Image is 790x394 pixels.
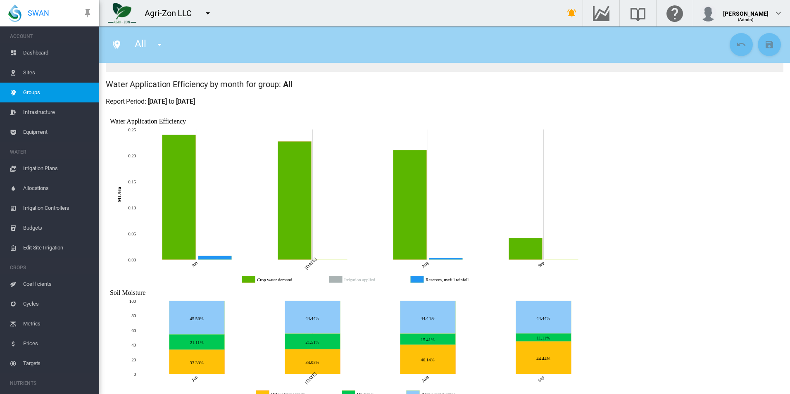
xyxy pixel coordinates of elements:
[106,97,146,105] span: Report Period:
[304,371,317,385] tspan: [DATE]
[128,127,136,132] tspan: 0.25
[516,333,571,341] g: On target Sep, 2025 7
[108,3,136,24] img: 7FicoSLW9yRjj7F2+0uvjPufP+ga39vogPu+G1+wvBtcm3fNv859aGr42DJ5pXiEAAAAAAAAAAAAAAAAAAAAAAAAAAAAAAAAA...
[304,256,317,270] tspan: [DATE]
[23,102,93,122] span: Infrastructure
[285,333,340,349] g: On target Jul, 2025 60
[246,79,281,89] span: for group:
[773,8,783,18] md-icon: icon-chevron-down
[131,342,136,347] tspan: 40
[134,372,136,377] tspan: 0
[285,349,340,374] g: Below target range Jul, 2025 95
[131,328,136,333] tspan: 60
[23,159,93,178] span: Irrigation Plans
[176,97,195,105] span: [DATE]
[591,8,611,18] md-icon: Go to the Data Hub
[758,33,781,56] button: Save Changes
[23,238,93,258] span: Edit Site Irrigation
[23,314,93,334] span: Metrics
[509,238,543,259] g: Crop water demand Sep, 2025 0.04158904700365669
[106,79,208,89] span: Water Application Efficiency
[730,33,753,56] button: Cancel Changes
[128,153,136,158] tspan: 0.20
[516,301,571,333] g: Above target range Sep, 2025 28
[128,179,136,184] tspan: 0.15
[400,301,456,333] g: Above target range Aug, 2025 124
[148,97,167,105] span: [DATE]
[155,40,164,50] md-icon: icon-menu-down
[83,8,93,18] md-icon: icon-pin
[537,260,545,268] tspan: Sep
[128,257,136,262] tspan: 0.00
[10,30,93,43] span: ACCOUNT
[411,276,502,283] g: Reserves, useful rainfall
[23,122,93,142] span: Equipment
[628,8,648,18] md-icon: Search the knowledge base
[128,231,136,236] tspan: 0.05
[10,377,93,390] span: NUTRIENTS
[723,6,769,14] div: [PERSON_NAME]
[329,276,406,283] g: Irrigation applied
[700,5,716,21] img: profile.jpg
[169,349,225,374] g: Below target range Jun, 2025 90
[242,276,324,283] g: Crop water demand
[23,218,93,238] span: Budgets
[169,334,225,349] g: On target Jun, 2025 57
[516,341,571,374] g: Below target range Sep, 2025 28
[23,43,93,63] span: Dashboard
[400,333,456,344] g: On target Aug, 2025 43
[108,36,125,53] button: Click to go to list of groups
[738,17,754,22] span: (Admin)
[128,205,136,210] tspan: 0.10
[10,261,93,274] span: CROPS
[665,8,685,18] md-icon: Click here for help
[429,258,463,259] g: Reserves, useful rainfall Aug, 2025 0.003228059734967986
[23,294,93,314] span: Cycles
[210,79,244,89] span: by month
[764,40,774,50] md-icon: icon-content-save
[564,5,580,21] button: icon-bell-ring
[23,83,93,102] span: Groups
[135,38,146,50] span: All
[112,40,121,50] md-icon: icon-map-marker-multiple
[23,334,93,354] span: Prices
[23,274,93,294] span: Coefficients
[23,178,93,198] span: Allocations
[169,97,174,105] span: to
[421,260,430,269] tspan: Aug
[400,344,456,374] g: Below target range Aug, 2025 112
[162,135,196,259] g: Crop water demand Jun, 2025 0.2395005757689827
[283,79,293,89] span: All
[10,145,93,159] span: WATER
[203,8,213,18] md-icon: icon-menu-down
[393,150,427,259] g: Crop water demand Aug, 2025 0.21020079737208083
[537,374,545,382] tspan: Sep
[8,5,21,22] img: SWAN-Landscape-Logo-Colour-drop.png
[28,8,49,18] span: SWAN
[129,299,136,304] tspan: 100
[285,301,340,333] g: Above target range Jul, 2025 124
[23,354,93,373] span: Targets
[190,260,199,268] tspan: Jun
[278,141,312,259] g: Crop water demand Jul, 2025 0.22712381847460128
[145,7,199,19] div: Agri-Zon LLC
[198,256,232,259] g: Reserves, useful rainfall Jun, 2025 0.007168396249956251
[151,36,168,53] button: icon-menu-down
[190,374,199,382] tspan: Jun
[736,40,746,50] md-icon: icon-undo
[131,313,136,318] tspan: 80
[567,8,577,18] md-icon: icon-bell-ring
[117,187,122,202] tspan: ML/Ha
[421,374,430,383] tspan: Aug
[23,198,93,218] span: Irrigation Controllers
[200,5,216,21] button: icon-menu-down
[23,63,93,83] span: Sites
[131,357,136,362] tspan: 20
[169,301,225,334] g: Above target range Jun, 2025 123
